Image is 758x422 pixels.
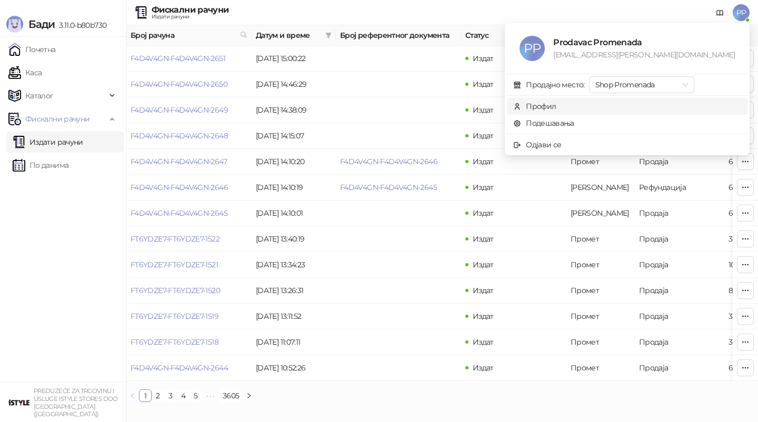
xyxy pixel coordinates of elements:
[566,329,635,355] td: Промет
[635,252,724,278] td: Продаја
[473,363,494,373] span: Издат
[325,32,332,38] span: filter
[252,329,336,355] td: [DATE] 11:07:11
[126,389,139,402] button: left
[126,25,252,46] th: Број рачуна
[126,175,252,200] td: F4D4V4GN-F4D4V4GN-2646
[13,155,68,176] a: По данима
[8,392,29,413] img: 64x64-companyLogo-77b92cf4-9946-4f36-9751-bf7bb5fd2c7d.png
[635,304,724,329] td: Продаја
[566,200,635,226] td: Аванс
[733,4,750,21] span: PP
[164,389,177,402] li: 3
[131,286,220,295] a: FT6YDZE7-FT6YDZE7-1520
[252,278,336,304] td: [DATE] 13:26:31
[473,312,494,321] span: Издат
[635,329,724,355] td: Продаја
[473,183,494,192] span: Издат
[252,252,336,278] td: [DATE] 13:34:23
[131,183,228,192] a: F4D4V4GN-F4D4V4GN-2646
[473,105,494,115] span: Издат
[126,355,252,381] td: F4D4V4GN-F4D4V4GN-2644
[131,337,218,347] a: FT6YDZE7-FT6YDZE7-1518
[473,131,494,140] span: Издат
[126,200,252,226] td: F4D4V4GN-F4D4V4GN-2645
[252,123,336,149] td: [DATE] 14:15:07
[473,234,494,244] span: Издат
[246,393,252,399] span: right
[131,29,236,41] span: Број рачуна
[635,355,724,381] td: Продаја
[152,6,228,14] div: Фискални рачуни
[220,390,242,401] a: 3605
[55,21,106,30] span: 3.11.0-b80b730
[553,36,735,49] div: Prodavac Promenada
[520,36,545,61] span: PP
[126,389,139,402] li: Претходна страна
[252,46,336,72] td: [DATE] 15:00:22
[566,355,635,381] td: Промет
[139,390,151,401] a: 1
[252,200,336,226] td: [DATE] 14:10:01
[526,101,556,112] div: Профил
[252,226,336,252] td: [DATE] 13:40:19
[177,390,189,401] a: 4
[340,157,437,166] a: F4D4V4GN-F4D4V4GN-2646
[131,105,228,115] a: F4D4V4GN-F4D4V4GN-2649
[131,260,218,269] a: FT6YDZE7-FT6YDZE7-1521
[126,278,252,304] td: FT6YDZE7-FT6YDZE7-1520
[336,25,461,46] th: Број референтног документа
[131,234,220,244] a: FT6YDZE7-FT6YDZE7-1522
[28,18,55,31] span: Бади
[202,389,219,402] li: Следећих 5 Страна
[131,208,227,218] a: F4D4V4GN-F4D4V4GN-2645
[635,226,724,252] td: Продаја
[25,108,89,129] span: Фискални рачуни
[473,337,494,347] span: Издат
[243,389,255,402] li: Следећа страна
[131,363,228,373] a: F4D4V4GN-F4D4V4GN-2644
[473,157,494,166] span: Издат
[34,387,118,418] small: PREDUZEĆE ZA TRGOVINU I USLUGE ISTYLE STORES DOO [GEOGRAPHIC_DATA] ([GEOGRAPHIC_DATA])
[126,72,252,97] td: F4D4V4GN-F4D4V4GN-2650
[323,27,334,43] span: filter
[461,25,566,46] th: Статус
[152,389,164,402] li: 2
[243,389,255,402] button: right
[126,97,252,123] td: F4D4V4GN-F4D4V4GN-2649
[139,389,152,402] li: 1
[25,85,54,106] span: Каталог
[566,149,635,175] td: Промет
[340,183,437,192] a: F4D4V4GN-F4D4V4GN-2645
[566,175,635,200] td: Аванс
[566,304,635,329] td: Промет
[8,62,42,83] a: Каса
[256,29,321,41] span: Датум и време
[190,390,202,401] a: 5
[126,329,252,355] td: FT6YDZE7-FT6YDZE7-1518
[126,226,252,252] td: FT6YDZE7-FT6YDZE7-1522
[8,39,56,60] a: Почетна
[131,312,218,321] a: FT6YDZE7-FT6YDZE7-1519
[126,123,252,149] td: F4D4V4GN-F4D4V4GN-2648
[131,54,225,63] a: F4D4V4GN-F4D4V4GN-2651
[635,278,724,304] td: Продаја
[526,139,561,150] div: Одјави се
[635,175,724,200] td: Рефундација
[526,79,584,91] div: Продајно место:
[202,389,219,402] span: •••
[131,79,227,89] a: F4D4V4GN-F4D4V4GN-2650
[189,389,202,402] li: 5
[129,393,136,399] span: left
[473,79,494,89] span: Издат
[131,131,228,140] a: F4D4V4GN-F4D4V4GN-2648
[513,118,574,128] a: Подешавања
[6,16,23,33] img: Logo
[566,278,635,304] td: Промет
[252,97,336,123] td: [DATE] 14:38:09
[473,54,494,63] span: Издат
[13,132,83,153] a: Издати рачуни
[126,46,252,72] td: F4D4V4GN-F4D4V4GN-2651
[126,252,252,278] td: FT6YDZE7-FT6YDZE7-1521
[177,389,189,402] li: 4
